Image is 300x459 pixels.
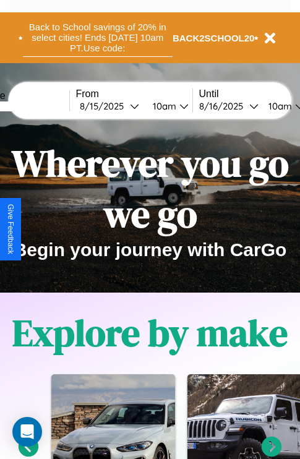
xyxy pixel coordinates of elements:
[80,100,130,112] div: 8 / 15 / 2025
[76,100,143,113] button: 8/15/2025
[199,100,249,112] div: 8 / 16 / 2025
[12,417,42,447] div: Open Intercom Messenger
[143,100,192,113] button: 10am
[262,100,295,112] div: 10am
[76,88,192,100] label: From
[173,33,255,43] b: BACK2SCHOOL20
[147,100,179,112] div: 10am
[12,307,288,358] h1: Explore by make
[6,204,15,254] div: Give Feedback
[23,19,173,57] button: Back to School savings of 20% in select cities! Ends [DATE] 10am PT.Use code:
